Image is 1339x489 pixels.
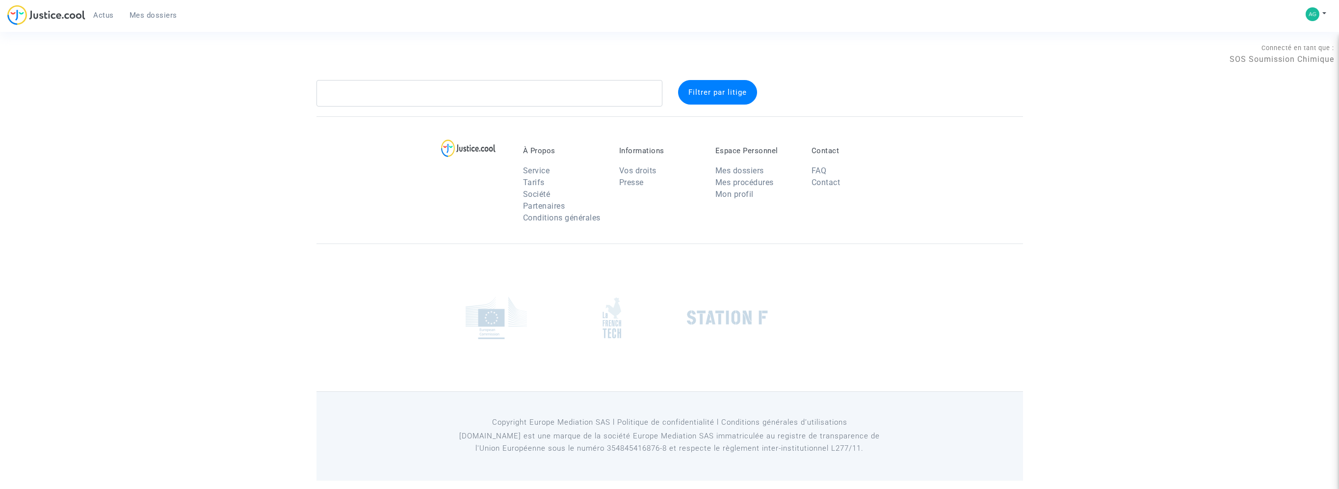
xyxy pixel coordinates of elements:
a: Presse [619,178,644,187]
a: Mes dossiers [122,8,185,23]
a: Vos droits [619,166,656,175]
span: Actus [93,11,114,20]
a: Service [523,166,550,175]
a: Mes procédures [715,178,774,187]
img: jc-logo.svg [7,5,85,25]
span: Filtrer par litige [688,88,747,97]
a: Mon profil [715,190,754,199]
a: FAQ [812,166,827,175]
img: stationf.png [687,310,768,325]
p: Copyright Europe Mediation SAS l Politique de confidentialité l Conditions générales d’utilisa... [446,416,893,429]
p: Contact [812,146,893,155]
a: Tarifs [523,178,545,187]
p: Informations [619,146,701,155]
span: Connecté en tant que : [1261,44,1334,52]
a: Partenaires [523,201,565,211]
img: french_tech.png [603,297,621,339]
img: ec8dbbaf95a08252fdb8e258b014bef8 [1306,7,1319,21]
img: europe_commision.png [466,297,527,339]
span: Mes dossiers [130,11,177,20]
a: Société [523,190,551,199]
a: Conditions générales [523,213,601,222]
p: [DOMAIN_NAME] est une marque de la société Europe Mediation SAS immatriculée au registre de tr... [446,430,893,455]
a: Mes dossiers [715,166,764,175]
a: Actus [85,8,122,23]
p: À Propos [523,146,604,155]
p: Espace Personnel [715,146,797,155]
img: logo-lg.svg [441,139,496,157]
a: Contact [812,178,840,187]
